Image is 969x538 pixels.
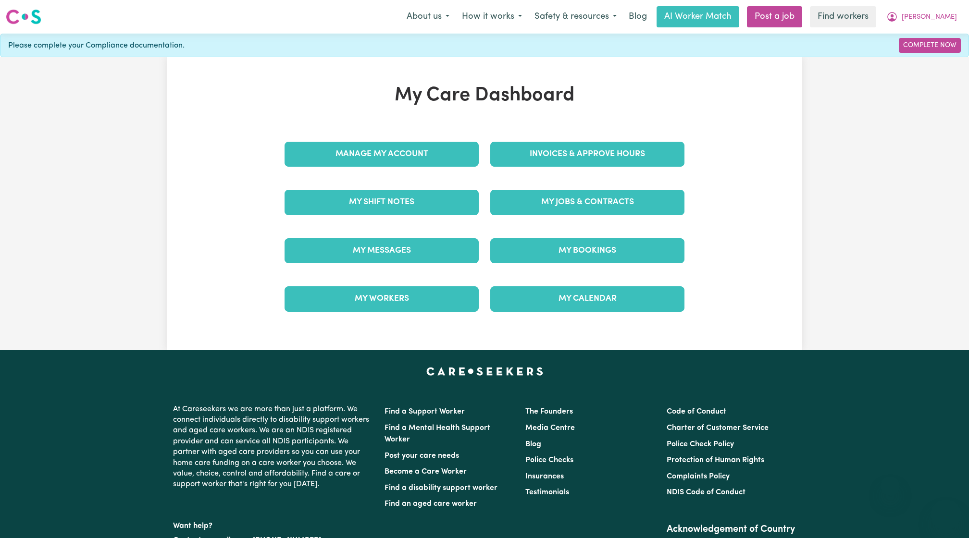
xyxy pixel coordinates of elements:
[6,6,41,28] a: Careseekers logo
[285,142,479,167] a: Manage My Account
[285,190,479,215] a: My Shift Notes
[525,408,573,416] a: The Founders
[385,452,459,460] a: Post your care needs
[667,456,764,464] a: Protection of Human Rights
[490,238,684,263] a: My Bookings
[525,424,575,432] a: Media Centre
[902,12,957,23] span: [PERSON_NAME]
[285,286,479,311] a: My Workers
[657,6,739,27] a: AI Worker Match
[173,400,373,494] p: At Careseekers we are more than just a platform. We connect individuals directly to disability su...
[525,440,541,448] a: Blog
[667,424,769,432] a: Charter of Customer Service
[490,190,684,215] a: My Jobs & Contracts
[667,473,730,480] a: Complaints Policy
[173,517,373,531] p: Want help?
[881,477,900,496] iframe: Close message
[385,408,465,416] a: Find a Support Worker
[747,6,802,27] a: Post a job
[931,500,961,530] iframe: Button to launch messaging window
[525,473,564,480] a: Insurances
[623,6,653,27] a: Blog
[6,8,41,25] img: Careseekers logo
[385,500,477,508] a: Find an aged care worker
[667,489,745,496] a: NDIS Code of Conduct
[285,238,479,263] a: My Messages
[667,408,726,416] a: Code of Conduct
[528,7,623,27] button: Safety & resources
[810,6,876,27] a: Find workers
[490,286,684,311] a: My Calendar
[400,7,456,27] button: About us
[525,456,573,464] a: Police Checks
[8,40,185,51] span: Please complete your Compliance documentation.
[880,7,963,27] button: My Account
[426,367,543,375] a: Careseekers home page
[525,489,569,496] a: Testimonials
[385,484,497,492] a: Find a disability support worker
[385,468,467,476] a: Become a Care Worker
[385,424,490,443] a: Find a Mental Health Support Worker
[667,524,796,535] h2: Acknowledgement of Country
[279,84,690,107] h1: My Care Dashboard
[456,7,528,27] button: How it works
[667,440,734,448] a: Police Check Policy
[490,142,684,167] a: Invoices & Approve Hours
[899,38,961,53] a: Complete Now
